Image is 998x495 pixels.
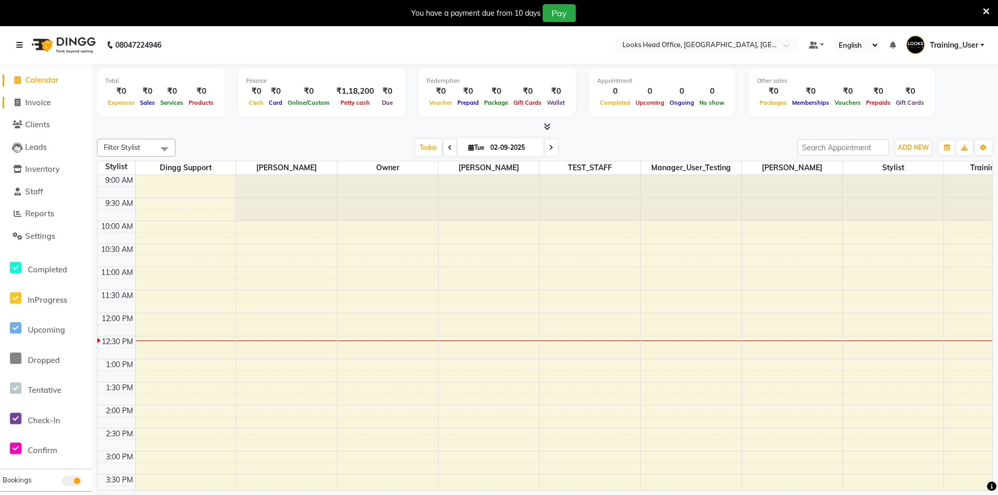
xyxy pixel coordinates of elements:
[3,74,89,86] a: Calendar
[843,161,944,174] span: stylist
[757,99,789,106] span: Packages
[28,445,57,455] span: Confirm
[540,161,640,174] span: TEST_STAFF
[3,141,89,153] a: Leads
[104,382,135,393] div: 1:30 PM
[25,75,59,85] span: Calendar
[633,85,667,97] div: 0
[426,76,567,85] div: Redemption
[893,99,927,106] span: Gift Cards
[906,36,925,54] img: Training_User
[543,4,576,22] button: Pay
[266,99,285,106] span: Card
[186,99,216,106] span: Products
[25,208,54,218] span: Reports
[742,161,842,174] span: [PERSON_NAME]
[136,161,236,174] span: Dingg Support
[25,142,47,152] span: Leads
[3,163,89,175] a: Inventory
[99,221,135,232] div: 10:00 AM
[667,99,697,106] span: Ongoing
[338,99,372,106] span: Petty cash
[455,99,481,106] span: Prepaid
[863,99,893,106] span: Prepaids
[285,85,332,97] div: ₹0
[28,385,61,395] span: Tentative
[99,267,135,278] div: 11:00 AM
[544,99,567,106] span: Wallet
[863,85,893,97] div: ₹0
[411,8,541,19] div: You have a payment due from 10 days
[103,175,135,186] div: 9:00 AM
[28,325,65,335] span: Upcoming
[832,85,863,97] div: ₹0
[246,76,397,85] div: Finance
[466,144,487,151] span: Tue
[789,99,832,106] span: Memberships
[266,85,285,97] div: ₹0
[893,85,927,97] div: ₹0
[105,99,137,106] span: Expenses
[25,119,50,129] span: Clients
[697,99,727,106] span: No show
[597,85,633,97] div: 0
[104,452,135,463] div: 3:00 PM
[25,97,51,107] span: Invoice
[25,231,55,241] span: Settings
[641,161,741,174] span: Manager_User_Testing
[104,405,135,416] div: 2:00 PM
[597,76,727,85] div: Appointment
[158,85,186,97] div: ₹0
[3,230,89,243] a: Settings
[137,99,158,106] span: Sales
[898,144,929,151] span: ADD NEW
[455,85,481,97] div: ₹0
[415,139,442,156] span: Today
[487,140,540,156] input: 2025-09-02
[3,97,89,109] a: Invoice
[27,30,98,60] img: logo
[105,85,137,97] div: ₹0
[930,40,978,51] span: Training_User
[103,198,135,209] div: 9:30 AM
[104,428,135,439] div: 2:30 PM
[104,143,140,151] span: Filter Stylist
[28,355,60,365] span: Dropped
[481,85,511,97] div: ₹0
[99,290,135,301] div: 11:30 AM
[481,99,511,106] span: Package
[895,140,931,155] button: ADD NEW
[667,85,697,97] div: 0
[97,161,135,172] div: Stylist
[438,161,539,174] span: [PERSON_NAME]
[28,295,67,305] span: InProgress
[25,164,60,174] span: Inventory
[246,85,266,97] div: ₹0
[99,244,135,255] div: 10:30 AM
[28,265,67,274] span: Completed
[797,139,889,156] input: Search Appointment
[104,359,135,370] div: 1:00 PM
[633,99,667,106] span: Upcoming
[246,99,266,106] span: Cash
[426,85,455,97] div: ₹0
[285,99,332,106] span: Online/Custom
[789,85,832,97] div: ₹0
[757,76,927,85] div: Other sales
[3,208,89,220] a: Reports
[137,85,158,97] div: ₹0
[697,85,727,97] div: 0
[832,99,863,106] span: Vouchers
[3,476,31,484] span: Bookings
[511,85,544,97] div: ₹0
[104,475,135,486] div: 3:30 PM
[3,186,89,198] a: Staff
[378,85,397,97] div: ₹0
[236,161,337,174] span: [PERSON_NAME]
[25,186,43,196] span: Staff
[332,85,378,97] div: ₹1,18,200
[597,99,633,106] span: Completed
[544,85,567,97] div: ₹0
[186,85,216,97] div: ₹0
[511,99,544,106] span: Gift Cards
